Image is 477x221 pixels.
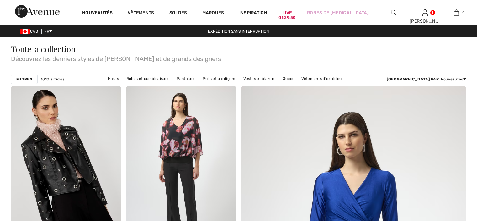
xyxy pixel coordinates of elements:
a: Jupes [280,75,298,83]
span: Découvrez les derniers styles de [PERSON_NAME] et de grands designers [11,53,466,62]
span: FR [44,29,52,34]
span: Toute la collection [11,43,76,54]
a: Vêtements [128,10,154,17]
a: Soldes [169,10,187,17]
a: Live01:29:50 [282,9,292,16]
span: 3010 articles [40,76,65,82]
div: [PERSON_NAME] [410,18,440,25]
a: Robes et combinaisons [123,75,172,83]
span: Inspiration [239,10,267,17]
img: Canadian Dollar [20,29,30,34]
a: Nouveautés [82,10,113,17]
strong: Filtres [16,76,32,82]
strong: [GEOGRAPHIC_DATA] par [387,77,439,81]
a: Pulls et cardigans [199,75,239,83]
div: 01:29:50 [278,15,295,21]
img: recherche [391,9,396,16]
img: Mes infos [422,9,428,16]
div: : Nouveautés [387,76,466,82]
a: Vêtements d'extérieur [298,75,346,83]
a: Robes de [MEDICAL_DATA] [307,9,369,16]
a: Se connecter [422,9,428,15]
img: Mon panier [454,9,459,16]
a: Pantalons [173,75,199,83]
a: 0 [441,9,472,16]
a: Hauts [105,75,122,83]
span: 0 [462,10,465,15]
span: CAD [20,29,40,34]
a: Marques [202,10,224,17]
a: Vestes et blazers [240,75,278,83]
img: 1ère Avenue [15,5,60,18]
